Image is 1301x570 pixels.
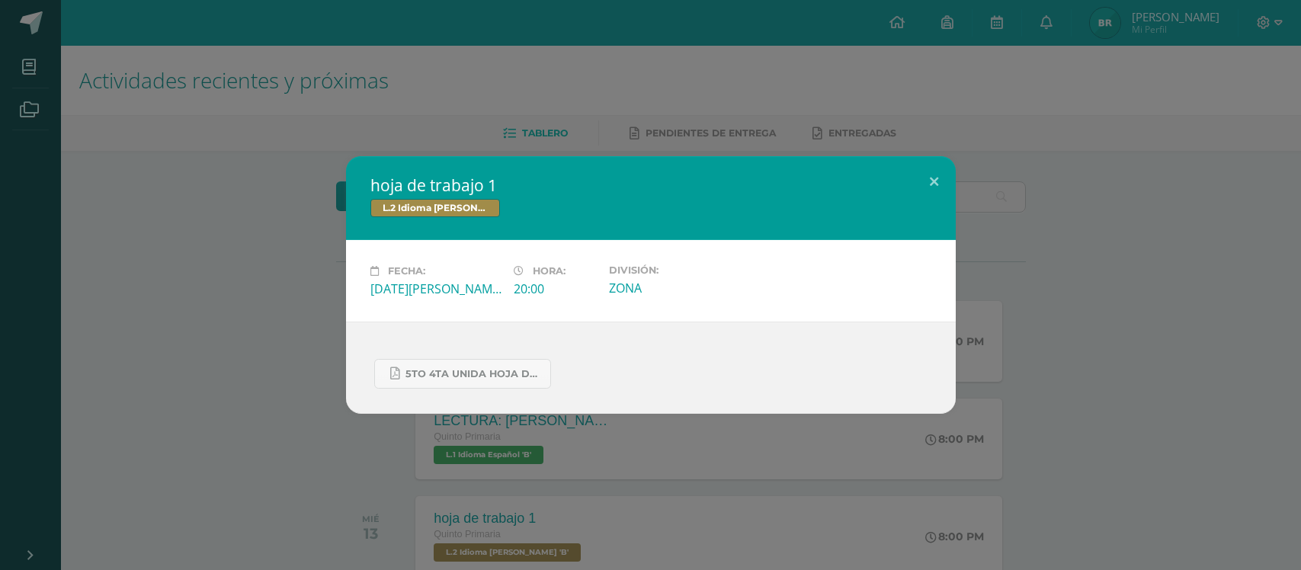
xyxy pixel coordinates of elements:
div: ZONA [609,280,740,296]
label: División: [609,264,740,276]
span: L.2 Idioma [PERSON_NAME] [370,199,500,217]
span: Hora: [533,265,566,277]
a: 5to 4ta unida hoja de trabajo kaqchikel.pdf [374,359,551,389]
button: Close (Esc) [912,156,956,208]
h2: hoja de trabajo 1 [370,175,931,196]
span: 5to 4ta unida hoja de trabajo kaqchikel.pdf [405,368,543,380]
span: Fecha: [388,265,425,277]
div: [DATE][PERSON_NAME] [370,280,501,297]
div: 20:00 [514,280,597,297]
